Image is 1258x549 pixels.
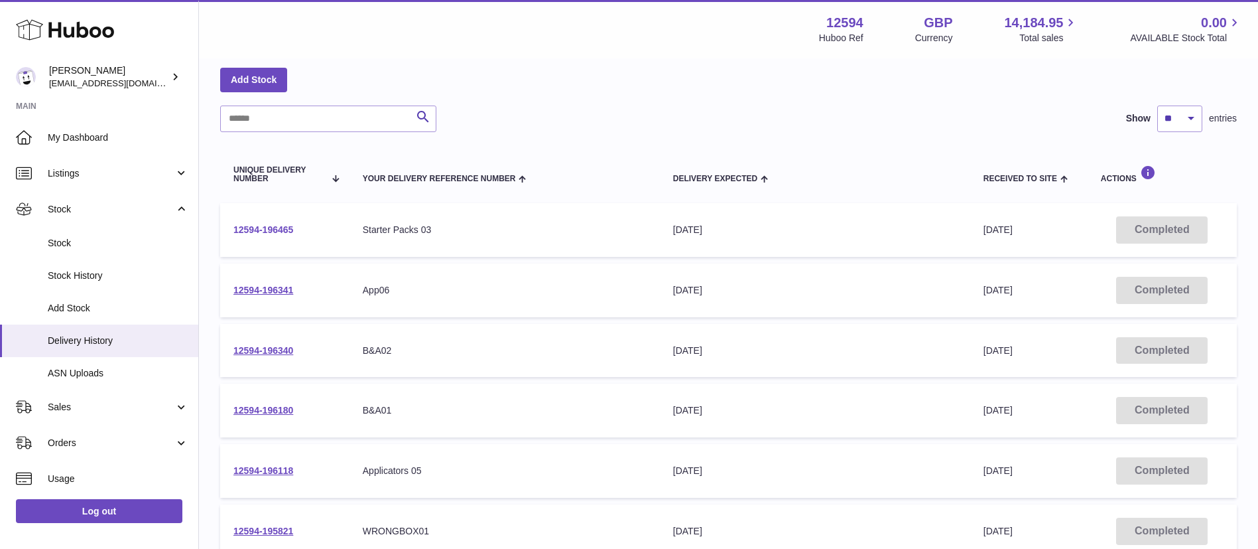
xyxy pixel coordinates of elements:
a: Log out [16,499,182,523]
a: 12594-196118 [233,465,293,476]
label: Show [1126,112,1151,125]
span: entries [1209,112,1237,125]
span: AVAILABLE Stock Total [1130,32,1242,44]
span: [EMAIL_ADDRESS][DOMAIN_NAME] [49,78,195,88]
span: [DATE] [983,465,1013,476]
span: Delivery History [48,335,188,347]
div: [DATE] [673,345,957,357]
div: App06 [363,284,647,297]
a: Add Stock [220,68,287,92]
div: WRONGBOX01 [363,525,647,538]
span: Stock History [48,270,188,282]
div: [DATE] [673,284,957,297]
div: [DATE] [673,465,957,477]
div: [DATE] [673,404,957,417]
div: Actions [1101,165,1224,183]
a: 12594-196465 [233,224,293,235]
span: Received to Site [983,175,1057,183]
div: [DATE] [673,525,957,538]
div: [PERSON_NAME] [49,64,168,90]
div: Currency [915,32,953,44]
span: Listings [48,167,174,180]
strong: 12594 [826,14,863,32]
strong: GBP [924,14,952,32]
span: [DATE] [983,224,1013,235]
span: 0.00 [1201,14,1227,32]
img: internalAdmin-12594@internal.huboo.com [16,67,36,87]
span: Total sales [1019,32,1078,44]
span: Unique Delivery Number [233,166,324,183]
a: 12594-195821 [233,526,293,536]
span: Usage [48,473,188,485]
a: 0.00 AVAILABLE Stock Total [1130,14,1242,44]
span: ASN Uploads [48,367,188,380]
span: Sales [48,401,174,414]
div: Applicators 05 [363,465,647,477]
a: 12594-196341 [233,285,293,295]
div: B&A01 [363,404,647,417]
div: [DATE] [673,224,957,236]
span: Delivery Expected [673,175,757,183]
span: [DATE] [983,405,1013,416]
span: [DATE] [983,285,1013,295]
div: B&A02 [363,345,647,357]
span: [DATE] [983,345,1013,356]
div: Huboo Ref [819,32,863,44]
a: 12594-196180 [233,405,293,416]
span: Stock [48,203,174,216]
span: [DATE] [983,526,1013,536]
a: 14,184.95 Total sales [1004,14,1078,44]
span: Add Stock [48,302,188,315]
a: 12594-196340 [233,345,293,356]
span: 14,184.95 [1004,14,1063,32]
span: Orders [48,437,174,449]
span: Your Delivery Reference Number [363,175,516,183]
span: Stock [48,237,188,250]
div: Starter Packs 03 [363,224,647,236]
span: My Dashboard [48,131,188,144]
